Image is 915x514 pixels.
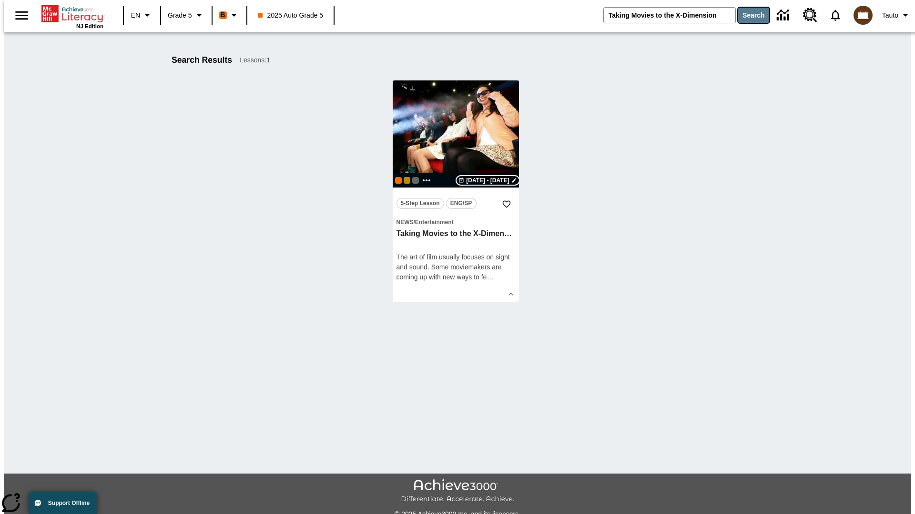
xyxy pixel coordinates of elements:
span: e [483,273,487,281]
button: Support Offline [29,492,97,514]
span: EN [131,10,140,20]
span: … [487,273,493,281]
span: B [221,9,225,21]
button: Boost Class color is orange. Change class color [215,7,244,24]
div: Home [41,3,103,29]
span: Lessons : 1 [240,55,270,65]
button: Show more classes [421,175,432,186]
div: New 2025 class [404,177,410,184]
a: Resource Center, Will open in new tab [797,2,823,28]
span: ENG/SP [450,198,472,208]
button: Select a new avatar [848,3,878,28]
button: Grade: Grade 5, Select a grade [164,7,209,24]
h1: Search Results [172,55,232,65]
span: [DATE] - [DATE] [466,176,509,185]
a: Home [41,4,103,23]
span: NJ Edition [76,23,103,29]
span: 2025 Auto Grade 5 [258,10,324,20]
button: Language: EN, Select a language [127,7,157,24]
button: Profile/Settings [878,7,915,24]
div: Current Class [395,177,402,184]
img: Achieve3000 Differentiate Accelerate Achieve [401,479,514,504]
div: OL 2025 Auto Grade 6 [412,177,419,184]
span: 5-Step Lesson [401,198,440,208]
button: Search [738,8,769,23]
span: / [414,219,415,226]
button: Sep 01 - Sep 01 Choose Dates [457,176,518,185]
span: Tauto [882,10,898,20]
span: Support Offline [48,500,90,506]
a: Notifications [823,3,848,28]
span: Grade 5 [168,10,192,20]
input: search field [604,8,735,23]
div: lesson details [393,80,519,302]
img: avatar image [854,6,873,25]
button: Open side menu [8,1,36,30]
h3: Taking Movies to the X-Dimension [396,229,515,239]
span: Topic: News/Entertainment [396,217,515,227]
p: The art of film usually focuses on sight and sound. Some moviemakers are coming up with new ways ... [396,252,515,282]
button: Add to Favorites [498,196,515,213]
span: News [396,219,414,226]
button: ENG/SP [446,198,477,209]
span: Entertainment [415,219,454,226]
a: Data Center [771,2,797,29]
button: 5-Step Lesson [396,198,444,209]
button: Show Details [504,287,518,301]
